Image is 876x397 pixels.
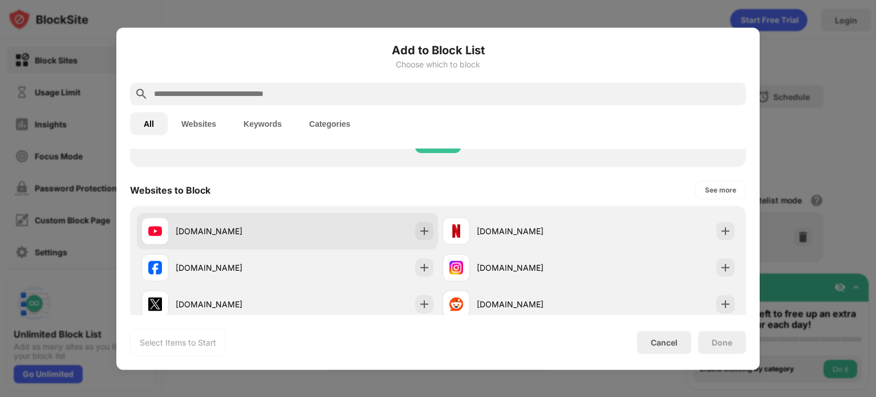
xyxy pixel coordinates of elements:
[230,112,295,135] button: Keywords
[295,112,364,135] button: Categories
[449,224,463,238] img: favicons
[176,262,287,274] div: [DOMAIN_NAME]
[148,224,162,238] img: favicons
[148,260,162,274] img: favicons
[176,225,287,237] div: [DOMAIN_NAME]
[449,260,463,274] img: favicons
[140,336,216,348] div: Select Items to Start
[176,298,287,310] div: [DOMAIN_NAME]
[135,87,148,101] img: search.svg
[477,225,589,237] div: [DOMAIN_NAME]
[477,262,589,274] div: [DOMAIN_NAME]
[130,184,210,195] div: Websites to Block
[477,298,589,310] div: [DOMAIN_NAME]
[148,297,162,311] img: favicons
[712,338,732,347] div: Done
[168,112,230,135] button: Websites
[130,41,746,58] h6: Add to Block List
[705,184,736,195] div: See more
[130,112,168,135] button: All
[651,338,678,347] div: Cancel
[130,59,746,69] div: Choose which to block
[449,297,463,311] img: favicons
